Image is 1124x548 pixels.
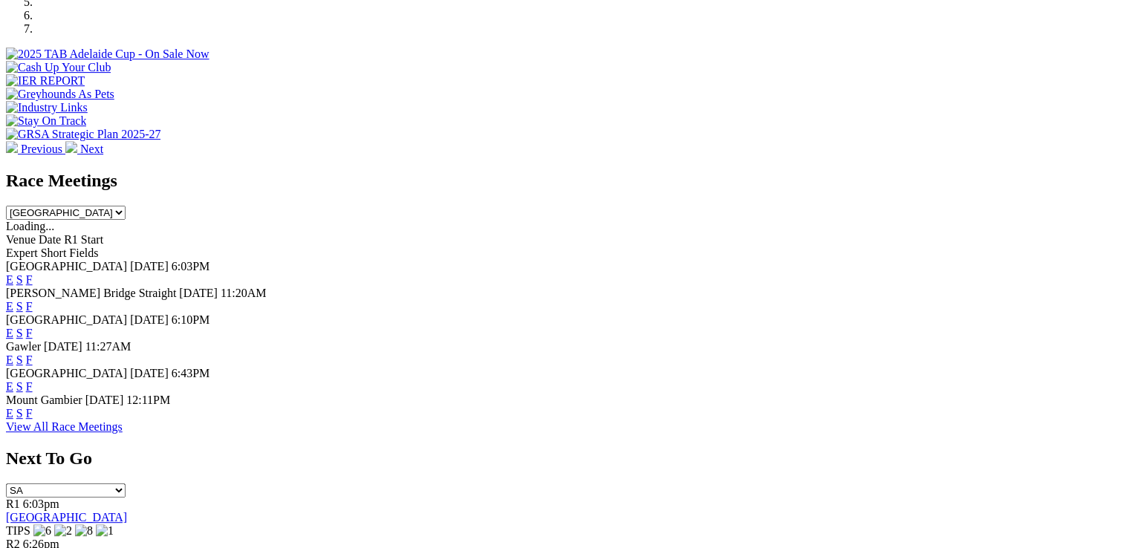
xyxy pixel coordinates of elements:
[6,260,127,273] span: [GEOGRAPHIC_DATA]
[16,380,23,393] a: S
[6,101,88,114] img: Industry Links
[6,61,111,74] img: Cash Up Your Club
[6,48,209,61] img: 2025 TAB Adelaide Cup - On Sale Now
[130,260,169,273] span: [DATE]
[26,353,33,366] a: F
[64,233,103,246] span: R1 Start
[6,171,1118,191] h2: Race Meetings
[6,420,123,433] a: View All Race Meetings
[6,524,30,537] span: TIPS
[6,367,127,379] span: [GEOGRAPHIC_DATA]
[54,524,72,538] img: 2
[6,394,82,406] span: Mount Gambier
[6,74,85,88] img: IER REPORT
[6,313,127,326] span: [GEOGRAPHIC_DATA]
[69,247,98,259] span: Fields
[6,407,13,420] a: E
[6,327,13,339] a: E
[44,340,82,353] span: [DATE]
[6,498,20,510] span: R1
[6,380,13,393] a: E
[126,394,170,406] span: 12:11PM
[26,380,33,393] a: F
[21,143,62,155] span: Previous
[172,313,210,326] span: 6:10PM
[26,300,33,313] a: F
[85,340,131,353] span: 11:27AM
[39,233,61,246] span: Date
[6,273,13,286] a: E
[130,313,169,326] span: [DATE]
[6,141,18,153] img: chevron-left-pager-white.svg
[65,143,103,155] a: Next
[16,273,23,286] a: S
[6,233,36,246] span: Venue
[41,247,67,259] span: Short
[6,128,160,141] img: GRSA Strategic Plan 2025-27
[33,524,51,538] img: 6
[6,340,41,353] span: Gawler
[16,300,23,313] a: S
[65,141,77,153] img: chevron-right-pager-white.svg
[179,287,218,299] span: [DATE]
[130,367,169,379] span: [DATE]
[16,327,23,339] a: S
[23,498,59,510] span: 6:03pm
[6,300,13,313] a: E
[6,114,86,128] img: Stay On Track
[96,524,114,538] img: 1
[6,511,127,523] a: [GEOGRAPHIC_DATA]
[16,407,23,420] a: S
[75,524,93,538] img: 8
[26,327,33,339] a: F
[172,367,210,379] span: 6:43PM
[80,143,103,155] span: Next
[221,287,267,299] span: 11:20AM
[172,260,210,273] span: 6:03PM
[6,220,54,232] span: Loading...
[85,394,124,406] span: [DATE]
[26,407,33,420] a: F
[16,353,23,366] a: S
[26,273,33,286] a: F
[6,353,13,366] a: E
[6,247,38,259] span: Expert
[6,287,176,299] span: [PERSON_NAME] Bridge Straight
[6,448,1118,469] h2: Next To Go
[6,88,114,101] img: Greyhounds As Pets
[6,143,65,155] a: Previous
